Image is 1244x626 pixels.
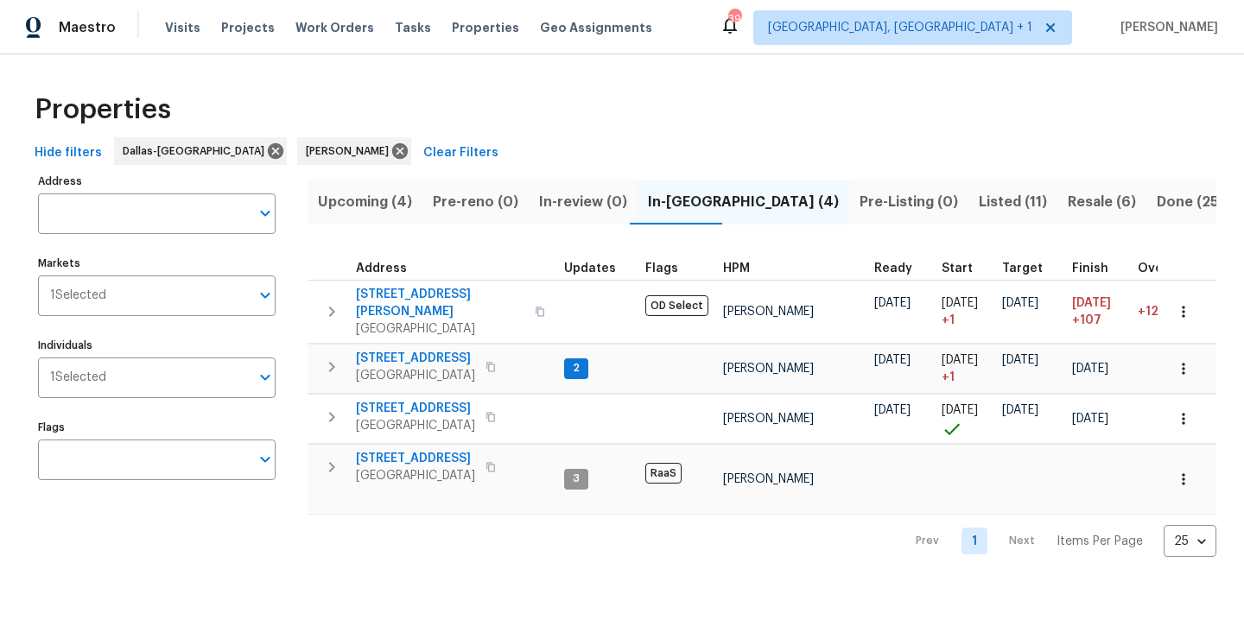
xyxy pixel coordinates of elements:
span: Properties [35,101,171,118]
span: 3 [566,471,587,486]
button: Open [253,283,277,307]
label: Address [38,176,276,187]
span: Flags [645,262,678,275]
span: Visits [165,19,200,36]
span: [DATE] [1002,404,1038,416]
span: HPM [723,262,750,275]
button: Clear Filters [416,137,505,169]
span: [PERSON_NAME] [723,306,814,318]
span: Projects [221,19,275,36]
span: Overall [1138,262,1183,275]
span: Clear Filters [423,142,498,164]
span: [STREET_ADDRESS] [356,400,475,417]
span: [DATE] [1002,354,1038,366]
span: [DATE] [942,404,978,416]
span: 1 Selected [50,370,106,385]
span: RaaS [645,463,682,484]
span: [GEOGRAPHIC_DATA] [356,417,475,434]
span: Hide filters [35,142,102,164]
span: [PERSON_NAME] [1114,19,1218,36]
span: [DATE] [1072,413,1108,425]
button: Hide filters [28,137,109,169]
span: OD Select [645,295,708,316]
span: [STREET_ADDRESS] [356,350,475,367]
span: Pre-reno (0) [433,190,518,214]
span: [DATE] [942,354,978,366]
span: Done (256) [1157,190,1234,214]
span: 2 [566,361,587,376]
span: Target [1002,262,1043,275]
td: Scheduled to finish 107 day(s) late [1065,280,1131,343]
span: [DATE] [1072,363,1108,375]
td: Project started on time [935,394,995,443]
div: [PERSON_NAME] [297,137,411,165]
span: [GEOGRAPHIC_DATA] [356,367,475,384]
span: [PERSON_NAME] [723,413,814,425]
p: Items Per Page [1057,533,1143,550]
span: In-review (0) [539,190,627,214]
div: 39 [728,10,740,28]
span: Pre-Listing (0) [860,190,958,214]
span: + 1 [942,312,955,329]
span: [DATE] [874,404,911,416]
div: Actual renovation start date [942,262,988,275]
span: Finish [1072,262,1108,275]
span: Address [356,262,407,275]
span: [GEOGRAPHIC_DATA], [GEOGRAPHIC_DATA] + 1 [768,19,1032,36]
span: [STREET_ADDRESS][PERSON_NAME] [356,286,524,320]
span: [DATE] [874,297,911,309]
span: Upcoming (4) [318,190,412,214]
span: [PERSON_NAME] [723,363,814,375]
div: Dallas-[GEOGRAPHIC_DATA] [114,137,287,165]
span: Ready [874,262,912,275]
button: Open [253,201,277,225]
button: Open [253,447,277,471]
span: [GEOGRAPHIC_DATA] [356,320,524,338]
span: [GEOGRAPHIC_DATA] [356,467,475,484]
span: Dallas-[GEOGRAPHIC_DATA] [123,142,271,160]
span: +129 [1138,306,1166,318]
span: Resale (6) [1068,190,1136,214]
span: [DATE] [1072,297,1111,309]
label: Individuals [38,340,276,351]
div: Projected renovation finish date [1072,262,1124,275]
span: +107 [1072,312,1101,329]
div: Days past target finish date [1138,262,1198,275]
span: [STREET_ADDRESS] [356,450,475,467]
span: Tasks [395,22,431,34]
nav: Pagination Navigation [899,525,1216,557]
label: Flags [38,422,276,433]
td: Project started 1 days late [935,280,995,343]
span: [PERSON_NAME] [723,473,814,485]
span: [DATE] [1002,297,1038,309]
div: Earliest renovation start date (first business day after COE or Checkout) [874,262,928,275]
span: Work Orders [295,19,374,36]
a: Goto page 1 [962,528,987,554]
span: In-[GEOGRAPHIC_DATA] (4) [648,190,839,214]
span: Start [942,262,973,275]
span: + 1 [942,369,955,386]
td: Project started 1 days late [935,344,995,393]
span: 1 Selected [50,288,106,303]
span: Listed (11) [979,190,1047,214]
span: [PERSON_NAME] [306,142,396,160]
span: Geo Assignments [540,19,652,36]
button: Open [253,365,277,389]
span: [DATE] [942,297,978,309]
span: Properties [452,19,519,36]
td: 129 day(s) past target finish date [1131,280,1205,343]
span: Maestro [59,19,116,36]
div: Target renovation project end date [1002,262,1058,275]
div: 25 [1164,519,1216,564]
label: Markets [38,258,276,269]
span: [DATE] [874,354,911,366]
span: Updates [564,262,616,275]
